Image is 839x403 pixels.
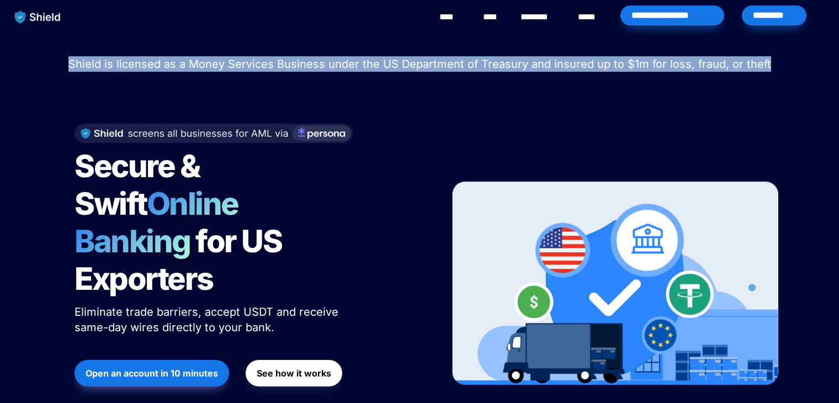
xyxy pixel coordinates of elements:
strong: Open an account in 10 minutes [86,368,218,379]
span: Eliminate trade barriers, accept USDT and receive same-day wires directly to your bank. [75,305,342,334]
span: for US Exporters [75,222,287,298]
img: website logo [9,6,66,29]
a: See how it works [246,354,342,392]
button: Open an account in 10 minutes [75,360,229,386]
a: Open an account in 10 minutes [75,354,229,392]
span: Secure & Swift [75,147,205,222]
button: See how it works [246,360,342,386]
span: Online Banking [75,185,249,260]
strong: See how it works [257,368,331,379]
span: Shield is licensed as a Money Services Business under the US Department of Treasury and insured u... [68,57,771,71]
